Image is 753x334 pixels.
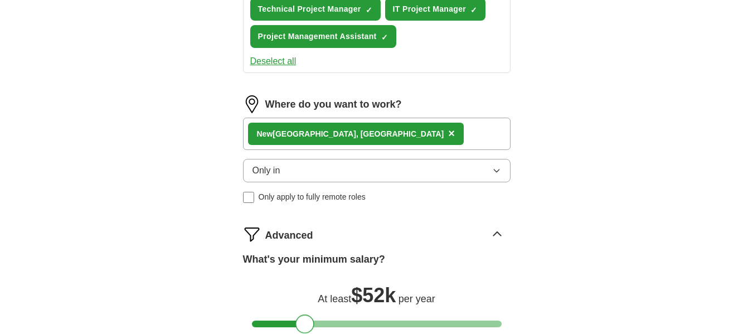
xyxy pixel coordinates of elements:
[250,25,396,48] button: Project Management Assistant✓
[243,192,254,203] input: Only apply to fully remote roles
[258,31,377,42] span: Project Management Assistant
[470,6,477,14] span: ✓
[243,95,261,113] img: location.png
[243,225,261,243] img: filter
[393,3,467,15] span: IT Project Manager
[366,6,372,14] span: ✓
[243,159,511,182] button: Only in
[399,293,435,304] span: per year
[265,228,313,243] span: Advanced
[252,164,280,177] span: Only in
[257,129,273,138] strong: New
[265,97,402,112] label: Where do you want to work?
[259,191,366,203] span: Only apply to fully remote roles
[448,125,455,142] button: ×
[257,128,444,140] div: [GEOGRAPHIC_DATA], [GEOGRAPHIC_DATA]
[250,55,297,68] button: Deselect all
[381,33,388,42] span: ✓
[351,284,396,307] span: $ 52k
[243,252,385,267] label: What's your minimum salary?
[448,127,455,139] span: ×
[318,293,351,304] span: At least
[258,3,361,15] span: Technical Project Manager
